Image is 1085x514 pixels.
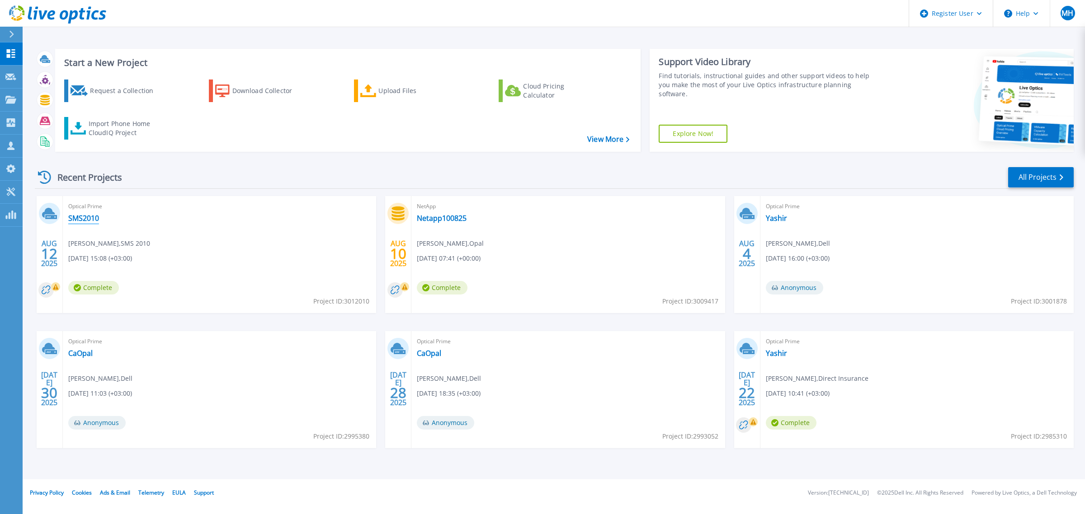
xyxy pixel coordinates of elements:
[766,388,830,398] span: [DATE] 10:41 (+03:00)
[138,489,164,496] a: Telemetry
[417,253,481,263] span: [DATE] 07:41 (+00:00)
[417,416,474,430] span: Anonymous
[35,166,134,188] div: Recent Projects
[1061,9,1073,17] span: MH
[68,374,132,383] span: [PERSON_NAME] , Dell
[766,214,787,223] a: Yashir
[766,238,830,248] span: [PERSON_NAME] , Dell
[232,82,305,100] div: Download Collector
[417,388,481,398] span: [DATE] 18:35 (+03:00)
[766,374,868,383] span: [PERSON_NAME] , Direct Insurance
[766,253,830,263] span: [DATE] 16:00 (+03:00)
[390,389,406,397] span: 28
[659,71,877,98] div: Find tutorials, instructional guides and other support videos to help you make the most of your L...
[738,372,755,405] div: [DATE] 2025
[877,490,963,496] li: © 2025 Dell Inc. All Rights Reserved
[766,201,1068,211] span: Optical Prime
[68,388,132,398] span: [DATE] 11:03 (+03:00)
[743,250,751,257] span: 4
[390,372,407,405] div: [DATE] 2025
[662,431,718,441] span: Project ID: 2993052
[662,296,718,306] span: Project ID: 3009417
[417,349,441,358] a: CaOpal
[738,237,755,270] div: AUG 2025
[1011,431,1067,441] span: Project ID: 2985310
[313,431,369,441] span: Project ID: 2995380
[41,372,58,405] div: [DATE] 2025
[68,281,119,294] span: Complete
[390,237,407,270] div: AUG 2025
[1008,167,1074,187] a: All Projects
[808,490,869,496] li: Version: [TECHNICAL_ID]
[72,489,92,496] a: Cookies
[972,490,1077,496] li: Powered by Live Optics, a Dell Technology
[587,135,629,144] a: View More
[90,82,162,100] div: Request a Collection
[68,253,132,263] span: [DATE] 15:08 (+03:00)
[659,125,727,143] a: Explore Now!
[68,238,150,248] span: [PERSON_NAME] , SMS 2010
[68,214,99,223] a: SMS2010
[417,201,719,211] span: NetApp
[378,82,451,100] div: Upload Files
[209,79,310,102] a: Download Collector
[354,79,455,102] a: Upload Files
[313,296,369,306] span: Project ID: 3012010
[68,416,126,430] span: Anonymous
[100,489,130,496] a: Ads & Email
[1011,296,1067,306] span: Project ID: 3001878
[417,281,467,294] span: Complete
[89,119,159,137] div: Import Phone Home CloudIQ Project
[659,56,877,68] div: Support Video Library
[417,374,481,383] span: [PERSON_NAME] , Dell
[417,238,484,248] span: [PERSON_NAME] , Opal
[766,416,816,430] span: Complete
[68,349,93,358] a: CaOpal
[417,214,467,223] a: Netapp100825
[41,237,58,270] div: AUG 2025
[41,389,57,397] span: 30
[64,58,629,68] h3: Start a New Project
[739,389,755,397] span: 22
[417,336,719,346] span: Optical Prime
[523,82,595,100] div: Cloud Pricing Calculator
[194,489,214,496] a: Support
[41,250,57,257] span: 12
[390,250,406,257] span: 10
[68,336,371,346] span: Optical Prime
[172,489,186,496] a: EULA
[766,349,787,358] a: Yashir
[68,201,371,211] span: Optical Prime
[766,281,823,294] span: Anonymous
[64,79,165,102] a: Request a Collection
[30,489,64,496] a: Privacy Policy
[766,336,1068,346] span: Optical Prime
[499,79,599,102] a: Cloud Pricing Calculator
